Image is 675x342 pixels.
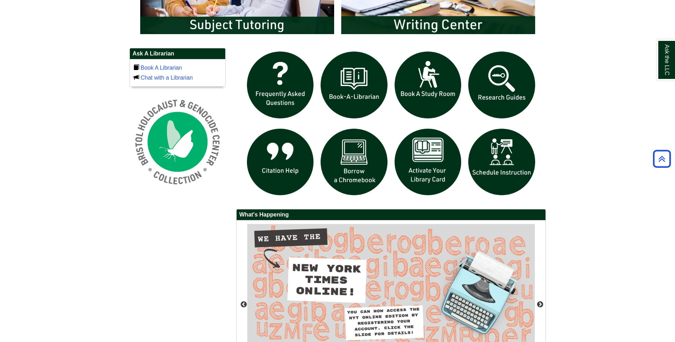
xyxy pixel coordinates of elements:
img: book a study room icon links to book a study room web page [391,48,465,122]
img: activate Library Card icon links to form to activate student ID into library card [391,125,465,199]
div: slideshow [243,48,539,202]
a: Chat with a Librarian [141,75,193,81]
a: Book A Librarian [141,65,182,71]
h2: What's Happening [237,209,545,220]
img: Borrow a chromebook icon links to the borrow a chromebook web page [317,125,391,199]
a: Back to Top [650,154,673,164]
img: citation help icon links to citation help guide page [243,125,317,199]
h2: Ask A Librarian [130,48,225,59]
button: Previous [240,301,247,308]
img: frequently asked questions [243,48,317,122]
button: Next [537,301,544,308]
img: Holocaust and Genocide Collection [130,94,226,190]
img: For faculty. Schedule Library Instruction icon links to form. [465,125,539,199]
img: Research Guides icon links to research guides web page [465,48,539,122]
img: Book a Librarian icon links to book a librarian web page [317,48,391,122]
